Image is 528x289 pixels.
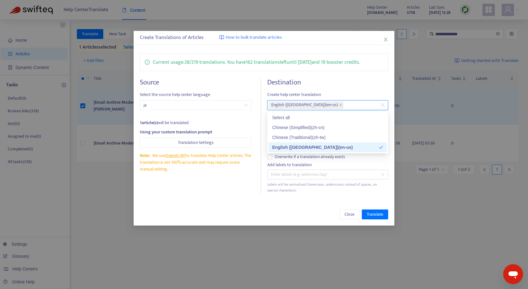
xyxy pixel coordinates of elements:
[140,119,158,126] strong: 1 article(s)
[140,119,251,126] div: will be translated
[219,34,282,41] a: How to bulk translate articles
[272,124,383,131] div: Chinese (Simplified) ( zh-cn )
[271,101,338,109] span: English ([GEOGRAPHIC_DATA]) ( en-us )
[383,37,388,42] span: close
[140,152,251,173] div: We use to translate Help Center articles. The translation is not 100% accurate and may require so...
[268,113,387,123] div: Select all
[344,211,354,218] span: Close
[145,58,150,65] span: info-circle
[272,153,348,160] span: Overwrite if a translation already exists
[382,36,389,43] button: Close
[166,152,186,159] a: OpenAI API
[219,35,224,40] img: image-link
[140,91,251,98] span: Select the source help center language
[339,103,342,107] span: close
[503,264,523,284] iframe: メッセージングウィンドウを開くボタン
[267,78,388,87] h4: Destination
[272,144,379,151] div: English ([GEOGRAPHIC_DATA]) ( en-us )
[140,78,251,87] h4: Source
[140,152,150,159] span: Note:
[272,134,383,141] div: Chinese (Traditional) ( zh-tw )
[267,162,388,168] div: Add labels to translation
[339,209,359,219] button: Close
[367,211,383,218] span: Translate
[379,145,383,149] span: check
[178,139,214,146] span: Translation Settings
[362,209,388,219] button: Translate
[144,101,248,110] span: ja
[140,34,388,41] div: Create Translations of Articles
[267,91,388,98] span: Create help center translation
[140,138,251,148] button: Translation Settings
[272,114,383,121] div: Select all
[153,58,360,66] p: Current usage: 38 / 219 translations . You have 162 translations left until [DATE] and 19 booster...
[226,34,282,41] span: How to bulk translate articles
[267,182,388,193] div: Labels will be normalized (lowercase, underscores instead of spaces, no special characters).
[140,129,251,136] div: Using your custom translation prompt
